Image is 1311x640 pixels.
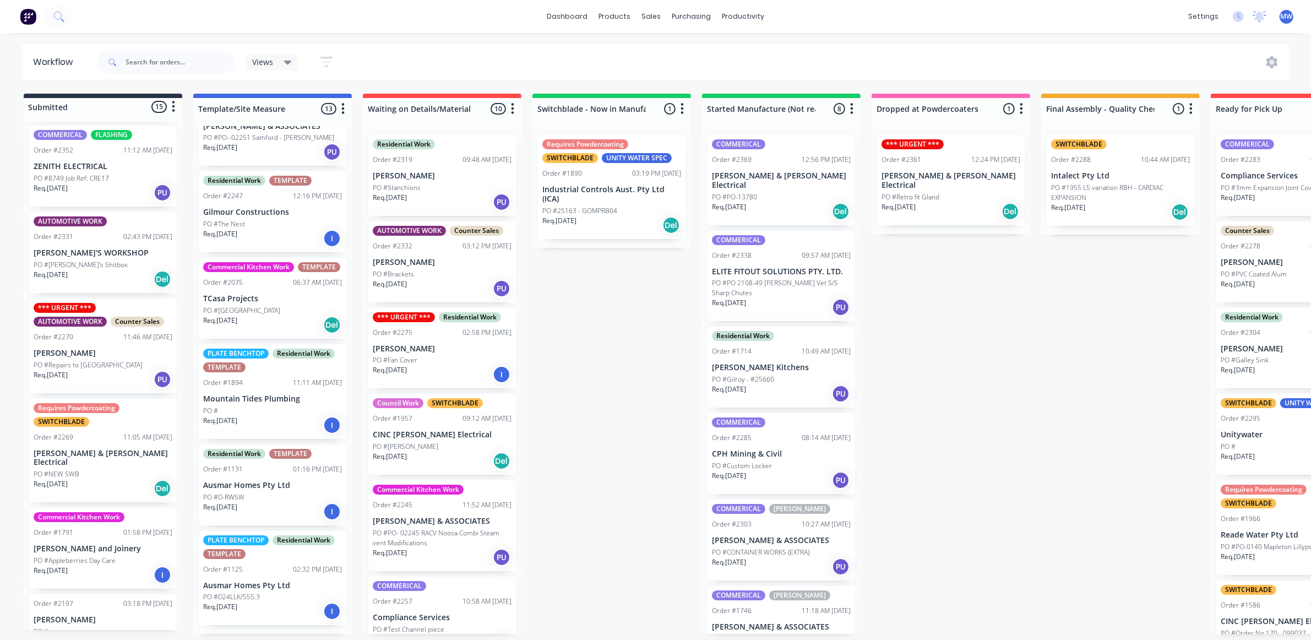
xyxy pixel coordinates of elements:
[832,558,850,576] div: PU
[1221,355,1269,365] p: PO #Galley Sink
[1221,414,1260,424] div: Order #2295
[373,258,512,267] p: [PERSON_NAME]
[34,130,87,140] div: COMMERICAL
[712,504,765,514] div: COMMERICAL
[877,135,1025,225] div: *** URGENT ***Order #236112:24 PM [DATE][PERSON_NAME] & [PERSON_NAME] ElectricalPO #Retro fit Gla...
[832,203,850,220] div: Del
[199,444,346,525] div: Residential WorkTEMPLATEOrder #113101:16 PM [DATE]Ausmar Homes Pty LtdPO #D-RWSWReq.[DATE]I
[666,8,716,25] div: purchasing
[91,130,132,140] div: FLASHING
[542,206,617,216] p: PO #25163 - GOMPRB04
[203,581,342,590] p: Ausmar Homes Pty Ltd
[20,8,36,25] img: Factory
[541,8,593,25] a: dashboard
[203,492,244,502] p: PO #D-RWSW
[712,155,752,165] div: Order #2369
[34,349,172,358] p: [PERSON_NAME]
[34,512,124,522] div: Commercial Kitchen Work
[323,230,341,247] div: I
[29,299,177,393] div: *** URGENT ***AUTOMOTIVE WORKCounter SalesOrder #227011:46 AM [DATE][PERSON_NAME]PO #Repairs to [...
[1221,328,1260,338] div: Order #2304
[373,365,407,375] p: Req. [DATE]
[203,176,265,186] div: Residential Work
[712,251,752,261] div: Order #2338
[373,241,412,251] div: Order #2332
[29,126,177,207] div: COMMERICALFLASHINGOrder #235211:12 AM [DATE]ZENITH ELECTRICALPO #8749 Job Ref: CRE17Req.[DATE]PU
[1051,171,1190,181] p: Intalect Pty Ltd
[463,500,512,510] div: 11:52 AM [DATE]
[1047,135,1194,226] div: SWITCHBLADEOrder #228810:44 AM [DATE]Intalect Pty LtdPO #1955 L5 variation RBH - CARDIAC EXPANSIO...
[203,394,342,404] p: Mountain Tides Plumbing
[427,398,483,408] div: SWITCHBLADE
[34,432,73,442] div: Order #2269
[34,417,89,427] div: SWITCHBLADE
[712,278,851,298] p: PO #PO 2108-49 [PERSON_NAME] Vet S/S Sharp Chutes
[712,139,765,149] div: COMMERICAL
[373,452,407,462] p: Req. [DATE]
[123,432,172,442] div: 11:05 AM [DATE]
[203,535,269,545] div: PLATE BENCHTOP
[373,344,512,354] p: [PERSON_NAME]
[373,398,423,408] div: Council Work
[632,169,681,178] div: 03:19 PM [DATE]
[1221,585,1276,595] div: SWITCHBLADE
[368,394,516,475] div: Council WorkSWITCHBLADEOrder #195709:12 AM [DATE]CINC [PERSON_NAME] ElectricalPO #[PERSON_NAME]Re...
[463,596,512,606] div: 10:58 AM [DATE]
[712,417,765,427] div: COMMERICAL
[203,416,237,426] p: Req. [DATE]
[1221,365,1255,375] p: Req. [DATE]
[269,449,312,459] div: TEMPLATE
[373,581,426,591] div: COMMERICAL
[712,536,851,545] p: [PERSON_NAME] & ASSOCIATES
[439,312,501,322] div: Residential Work
[463,328,512,338] div: 02:58 PM [DATE]
[538,135,686,239] div: Requires PowdercoatingSWITCHBLADEUNITY WATER SPECOrder #189003:19 PM [DATE]Industrial Controls Au...
[1221,498,1276,508] div: SWITCHBLADE
[203,362,246,372] div: TEMPLATE
[802,155,851,165] div: 12:56 PM [DATE]
[712,375,774,384] p: PO #Gilroy - #25660
[832,299,850,316] div: PU
[154,371,171,388] div: PU
[293,464,342,474] div: 01:16 PM [DATE]
[29,212,177,293] div: AUTOMOTIVE WORKOrder #233102:43 PM [DATE][PERSON_NAME]'S WORKSHOPPO #[PERSON_NAME]'s ShitboxReq.[...
[252,56,273,68] span: Views
[203,191,243,201] div: Order #2247
[203,306,280,316] p: PO #[GEOGRAPHIC_DATA]
[593,8,636,25] div: products
[1221,155,1260,165] div: Order #2283
[1141,155,1190,165] div: 10:44 AM [DATE]
[123,528,172,538] div: 01:58 PM [DATE]
[493,366,510,383] div: I
[203,316,237,326] p: Req. [DATE]
[373,355,417,365] p: PO #Fan Cover
[34,528,73,538] div: Order #1791
[712,557,746,567] p: Req. [DATE]
[203,349,269,359] div: PLATE BENCHTOP
[293,278,342,288] div: 06:37 AM [DATE]
[203,549,246,559] div: TEMPLATE
[203,208,342,217] p: Gilmour Constructions
[34,615,172,625] p: [PERSON_NAME]
[29,508,177,589] div: Commercial Kitchen WorkOrder #179101:58 PM [DATE][PERSON_NAME] and JoineryPO #Appleberries Day Ca...
[111,317,164,327] div: Counter Sales
[1221,600,1260,610] div: Order #1586
[373,414,412,424] div: Order #1957
[373,328,412,338] div: Order #2275
[832,471,850,489] div: PU
[463,414,512,424] div: 09:12 AM [DATE]
[203,294,342,303] p: TCasa Projects
[373,442,438,452] p: PO #[PERSON_NAME]
[802,606,851,616] div: 11:18 AM [DATE]
[203,481,342,490] p: Ausmar Homes Pty Ltd
[542,139,628,149] div: Requires Powdercoating
[636,8,666,25] div: sales
[29,399,177,503] div: Requires PowdercoatingSWITCHBLADEOrder #226911:05 AM [DATE][PERSON_NAME] & [PERSON_NAME] Electric...
[203,406,218,416] p: PO #
[203,464,243,474] div: Order #1131
[708,500,855,581] div: COMMERICAL[PERSON_NAME]Order #230310:27 AM [DATE][PERSON_NAME] & ASSOCIATESPO #CONTAINER WORKS (E...
[203,565,243,574] div: Order #1125
[368,308,516,389] div: *** URGENT ***Residential WorkOrder #227502:58 PM [DATE][PERSON_NAME]PO #Fan CoverReq.[DATE]I
[708,327,855,408] div: Residential WorkOrder #171410:49 AM [DATE][PERSON_NAME] KitchensPO #Gilroy - #25660Req.[DATE]PU
[542,216,576,226] p: Req. [DATE]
